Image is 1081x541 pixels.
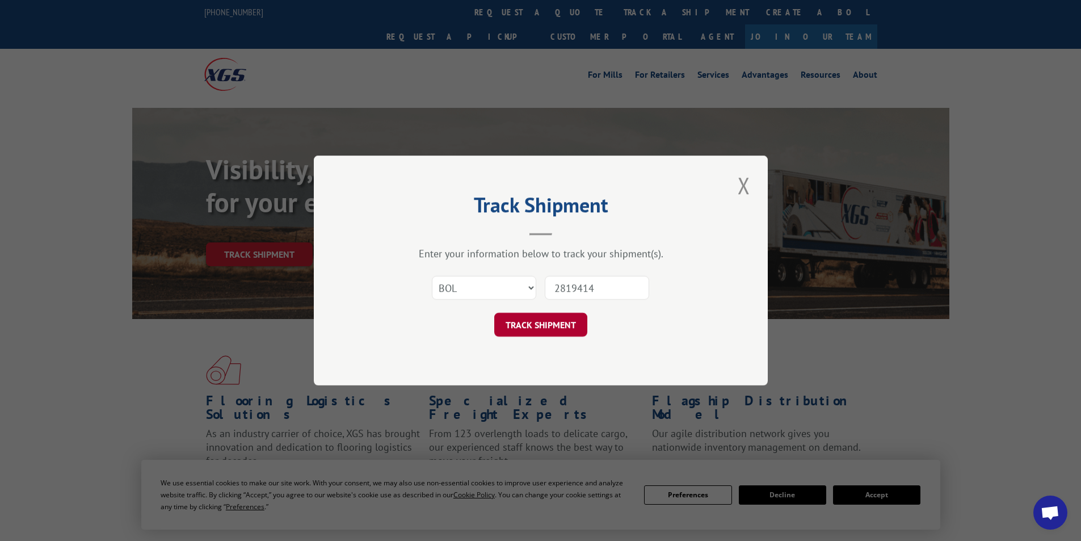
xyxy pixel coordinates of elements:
button: Close modal [734,170,754,201]
a: Open chat [1033,496,1067,530]
button: TRACK SHIPMENT [494,313,587,337]
div: Enter your information below to track your shipment(s). [371,247,711,260]
h2: Track Shipment [371,197,711,219]
input: Number(s) [545,276,649,300]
